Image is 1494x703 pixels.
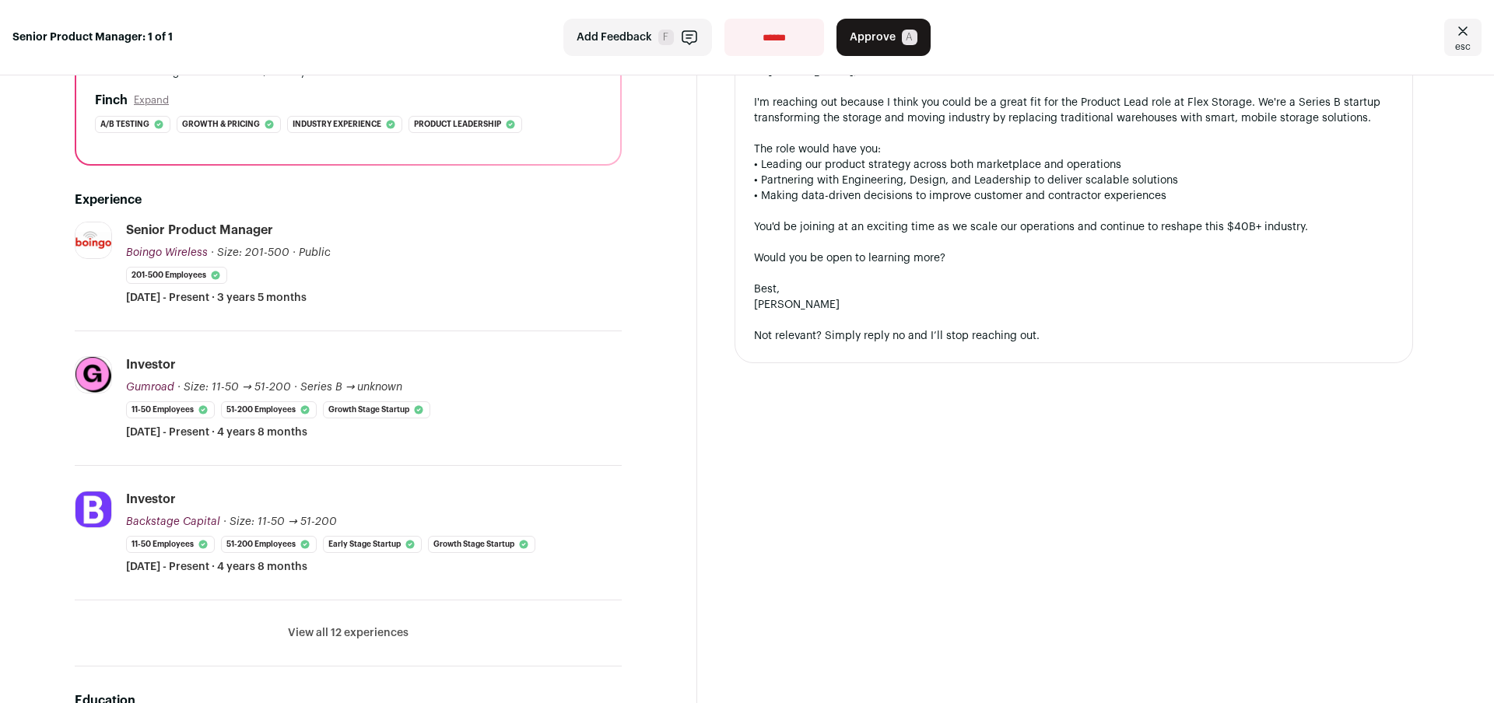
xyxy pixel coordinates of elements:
img: fdf79a8b10b5cfc06ef65005e488725d53d0269fcdf7ae873e9b3fa09903fa16.jpg [75,222,111,258]
h2: Experience [75,191,622,209]
span: · Size: 201-500 [211,247,289,258]
span: [DATE] - Present · 3 years 5 months [126,290,307,306]
li: Growth Stage Startup [323,401,430,418]
li: 51-200 employees [221,536,317,553]
span: Backstage Capital [126,516,220,527]
span: A [902,30,917,45]
li: 201-500 employees [126,267,227,284]
li: 11-50 employees [126,401,215,418]
span: esc [1455,40,1471,53]
li: Early Stage Startup [323,536,422,553]
span: F [658,30,674,45]
span: · [294,379,297,395]
button: Approve A [836,19,931,56]
strong: Senior Product Manager: 1 of 1 [12,30,173,45]
span: Product leadership [414,117,501,132]
span: · Size: 11-50 → 51-200 [177,382,291,393]
button: Expand [134,94,169,107]
a: Close [1444,19,1482,56]
span: · Size: 11-50 → 51-200 [223,516,337,527]
img: 01cd8813f460dd611ea364c9822ce4302e1d65b44d35debfb3f7eb37a58a0c0a.jpg [75,357,111,393]
div: Investor [126,356,176,373]
span: [DATE] - Present · 4 years 8 months [126,425,307,440]
span: Series B → unknown [300,382,403,393]
span: Approve [850,30,896,45]
li: 51-200 employees [221,401,317,418]
span: · [293,245,296,261]
span: [DATE] - Present · 4 years 8 months [126,559,307,575]
div: Hi [PERSON_NAME], I'm reaching out because I think you could be a great fit for the Product Lead ... [754,64,1394,344]
button: View all 12 experiences [288,625,409,641]
img: 5071de183f306fbfd2d9d1bdf09b8962edc32dff9889aafe675815e6efb19b08.jpg [75,491,111,527]
div: Senior Product Manager [126,222,273,239]
span: Industry experience [293,117,381,132]
li: 11-50 employees [126,536,215,553]
span: Public [299,247,331,258]
div: Investor [126,491,176,508]
span: Gumroad [126,382,174,393]
li: Growth Stage Startup [428,536,535,553]
h2: Finch [95,91,128,110]
span: A/b testing [100,117,149,132]
button: Add Feedback F [563,19,712,56]
span: Boingo Wireless [126,247,208,258]
span: Add Feedback [577,30,652,45]
span: Growth & pricing [182,117,260,132]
